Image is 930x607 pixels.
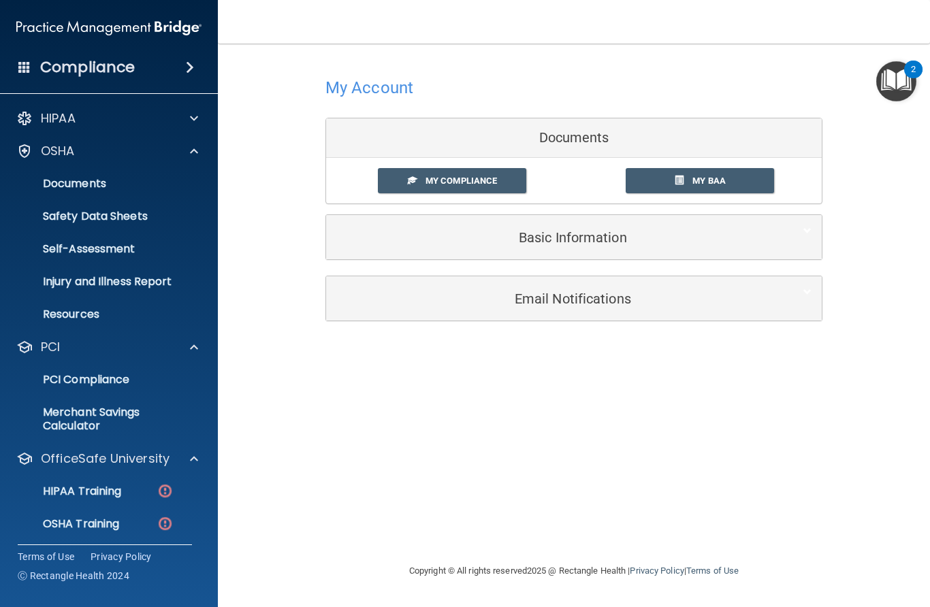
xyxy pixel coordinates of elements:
[9,275,195,289] p: Injury and Illness Report
[9,242,195,256] p: Self-Assessment
[16,143,198,159] a: OSHA
[41,143,75,159] p: OSHA
[686,565,739,576] a: Terms of Use
[325,549,822,593] div: Copyright © All rights reserved 2025 @ Rectangle Health | |
[41,339,60,355] p: PCI
[41,110,76,127] p: HIPAA
[41,450,170,467] p: OfficeSafe University
[911,69,916,87] div: 2
[630,565,684,576] a: Privacy Policy
[325,79,413,97] h4: My Account
[9,485,121,498] p: HIPAA Training
[9,177,195,191] p: Documents
[18,569,129,583] span: Ⓒ Rectangle Health 2024
[336,222,812,252] a: Basic Information
[16,450,198,467] a: OfficeSafe University
[9,517,119,531] p: OSHA Training
[157,482,174,499] img: danger-circle.6113f641.png
[326,118,822,158] div: Documents
[157,515,174,532] img: danger-circle.6113f641.png
[16,14,202,42] img: PMB logo
[336,230,770,245] h5: Basic Information
[9,373,195,387] p: PCI Compliance
[16,110,198,127] a: HIPAA
[336,283,812,314] a: Email Notifications
[336,291,770,306] h5: Email Notifications
[18,550,74,563] a: Terms of Use
[426,176,497,186] span: My Compliance
[9,308,195,321] p: Resources
[40,58,135,77] h4: Compliance
[9,210,195,223] p: Safety Data Sheets
[16,339,198,355] a: PCI
[692,176,726,186] span: My BAA
[876,61,916,101] button: Open Resource Center, 2 new notifications
[9,406,195,433] p: Merchant Savings Calculator
[91,550,152,563] a: Privacy Policy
